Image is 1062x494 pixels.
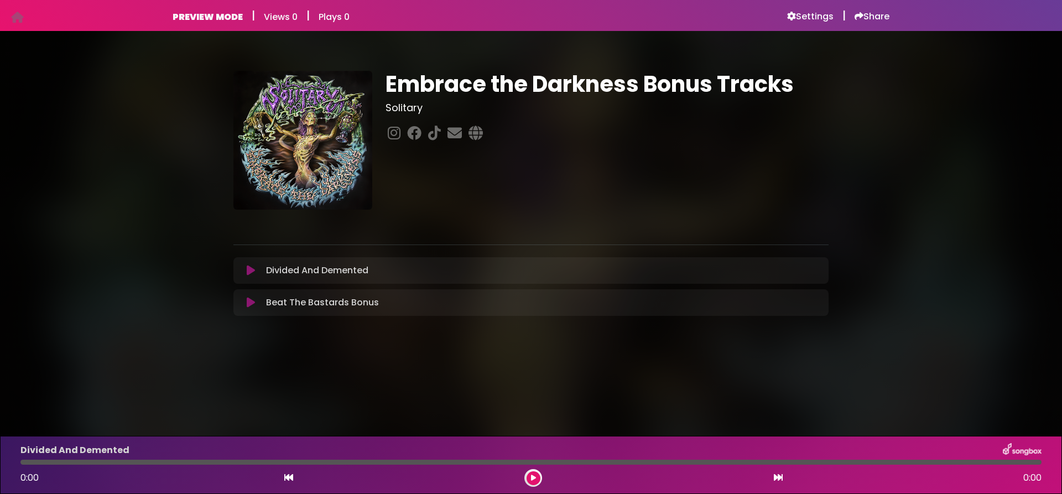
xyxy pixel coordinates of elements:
a: Settings [787,11,834,22]
img: 7a1TQK8kQoC9lmpCRPWD [233,71,372,210]
a: Share [855,11,889,22]
h5: | [306,9,310,22]
p: Beat The Bastards Bonus [266,296,379,309]
h6: Plays 0 [319,12,350,22]
h5: | [252,9,255,22]
h6: PREVIEW MODE [173,12,243,22]
h5: | [842,9,846,22]
h3: Solitary [386,102,829,114]
h6: Views 0 [264,12,298,22]
h1: Embrace the Darkness Bonus Tracks [386,71,829,97]
p: Divided And Demented [266,264,368,277]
